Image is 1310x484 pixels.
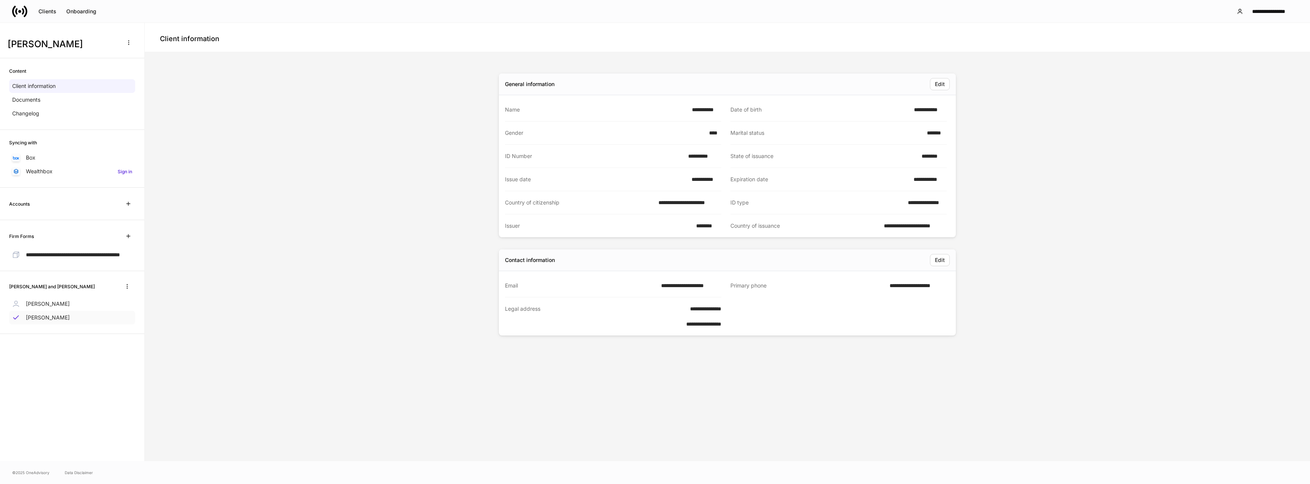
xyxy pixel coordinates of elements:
div: Edit [935,257,945,263]
div: Name [505,106,687,113]
div: Primary phone [730,282,885,290]
div: Legal address [505,305,669,328]
a: Data Disclaimer [65,470,93,476]
div: Country of citizenship [505,199,654,206]
p: Wealthbox [26,168,53,175]
a: Documents [9,93,135,107]
div: Date of birth [730,106,909,113]
div: Onboarding [66,9,96,14]
p: [PERSON_NAME] [26,300,70,308]
div: Issuer [505,222,692,230]
a: Changelog [9,107,135,120]
div: Gender [505,129,705,137]
div: General information [505,80,554,88]
div: Contact information [505,256,555,264]
a: [PERSON_NAME] [9,311,135,324]
div: State of issuance [730,152,917,160]
button: Onboarding [61,5,101,18]
div: ID Number [505,152,684,160]
a: [PERSON_NAME] [9,297,135,311]
h3: [PERSON_NAME] [8,38,118,50]
h6: [PERSON_NAME] and [PERSON_NAME] [9,283,95,290]
h6: Sign in [118,168,132,175]
h6: Accounts [9,200,30,208]
h6: Syncing with [9,139,37,146]
h6: Content [9,67,26,75]
div: Country of issuance [730,222,879,230]
a: WealthboxSign in [9,165,135,178]
a: Box [9,151,135,165]
div: ID type [730,199,903,206]
p: Client information [12,82,56,90]
div: Edit [935,81,945,87]
div: Expiration date [730,176,909,183]
span: © 2025 OneAdvisory [12,470,50,476]
p: Box [26,154,35,161]
a: Client information [9,79,135,93]
button: Clients [34,5,61,18]
img: oYqM9ojoZLfzCHUefNbBcWHcyDPbQKagtYciMC8pFl3iZXy3dU33Uwy+706y+0q2uJ1ghNQf2OIHrSh50tUd9HaB5oMc62p0G... [13,156,19,160]
button: Edit [930,78,950,90]
div: Email [505,282,657,289]
div: Clients [38,9,56,14]
div: Marital status [730,129,922,137]
h6: Firm Forms [9,233,34,240]
p: Changelog [12,110,39,117]
button: Edit [930,254,950,266]
p: Documents [12,96,40,104]
p: [PERSON_NAME] [26,314,70,321]
h4: Client information [160,34,219,43]
div: Issue date [505,176,687,183]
